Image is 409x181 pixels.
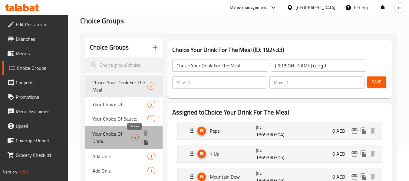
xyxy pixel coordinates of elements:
span: 1.0.0 [19,168,28,176]
span: 1 [148,154,155,159]
div: Choices [147,115,155,122]
div: Menu-management [230,4,267,11]
a: Menus [2,46,68,61]
span: Add On's: [92,153,147,160]
a: Choice Groups [2,61,68,75]
div: Add On's:1 [85,149,162,163]
button: duplicate [359,149,368,158]
button: Save [367,76,386,88]
a: Branches [2,32,68,46]
div: Choices [147,101,155,108]
span: Version: [3,168,18,176]
a: Menu disclaimer [2,104,68,119]
div: Choices [147,153,155,160]
button: delete [368,126,377,135]
p: 0 AED [332,173,350,180]
div: Expand [177,122,382,140]
button: duplicate [359,126,368,135]
span: 1 [148,168,155,174]
span: Choice Groups [80,14,124,27]
a: Edit Restaurant [2,17,68,32]
a: Coverage Report [2,133,68,148]
span: Menus [16,50,64,57]
p: (ID: 1869330304) [256,124,287,138]
p: Min: [176,79,185,86]
span: Branches [16,35,64,43]
div: Expand [177,145,382,163]
div: Choices [147,82,155,90]
div: Add On's:1 [85,163,162,178]
h2: Assigned to Choice Your Drink For The Meal [172,108,387,117]
span: Upsell [16,122,64,130]
a: Upsell [2,119,68,133]
span: Coupons [16,79,64,86]
button: delete [141,128,150,137]
div: Your Choice Of:3 [85,97,162,112]
button: edit [350,126,359,135]
button: delete [368,149,377,158]
div: Your Choice Of Drink:4deleteduplicate [85,126,162,149]
span: Save [372,78,381,86]
span: Your Choice Of Drink: [92,130,131,145]
span: 3 [148,102,155,107]
li: Expand [172,119,387,142]
span: Choice Groups [17,64,64,72]
span: Grocery Checklist [16,151,64,159]
span: Promotions [16,93,64,101]
span: Coverage Report [16,137,64,144]
h2: Choice Groups [90,43,129,52]
a: Grocery Checklist [2,148,68,162]
span: Add On's: [92,167,147,174]
li: Expand [172,142,387,165]
span: 4 [148,83,155,89]
input: search [85,57,162,73]
div: Your Choice Of Sauce:2 [85,112,162,126]
a: Promotions [2,90,68,104]
p: 7 Up [210,150,256,157]
p: Mountain Dew [210,173,256,180]
span: Menu disclaimer [16,108,64,115]
span: 2 [148,116,155,122]
span: m [398,4,402,11]
button: edit [350,149,359,158]
p: Pepsi [210,127,256,134]
span: Edit Restaurant [16,21,64,28]
div: Choice Your Drink For The Meal4 [85,75,162,97]
p: (ID: 1869330305) [256,147,287,161]
p: 0 AED [332,150,350,157]
div: [GEOGRAPHIC_DATA] [295,4,335,11]
button: duplicate [141,137,150,147]
span: 4 [131,135,138,141]
span: Your Choice Of Sauce: [92,115,147,122]
p: Max: [274,79,283,86]
h3: Choice Your Drink For The Meal (ID: 192433) [172,45,387,55]
a: Coupons [2,75,68,90]
div: Choices [147,167,155,174]
span: Your Choice Of: [92,101,147,108]
p: 0 AED [332,127,350,134]
span: Choice Your Drink For The Meal [92,79,147,93]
